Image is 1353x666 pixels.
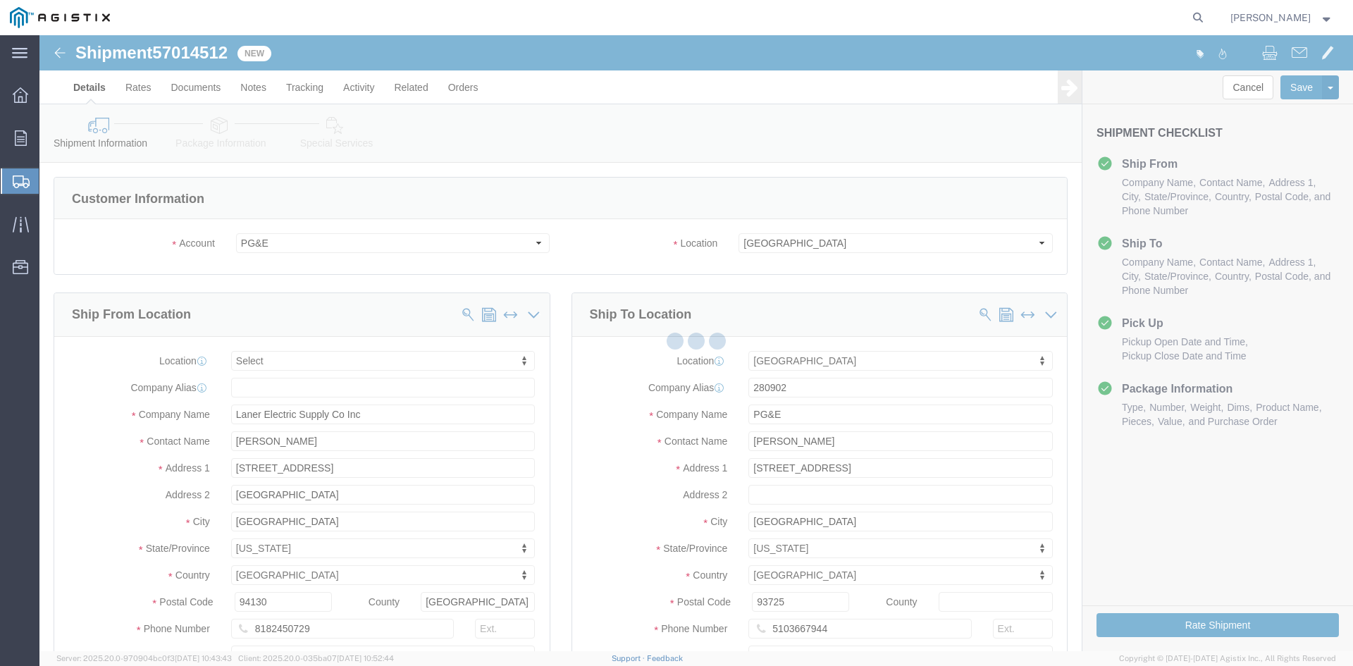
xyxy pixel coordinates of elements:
span: [DATE] 10:43:43 [175,654,232,662]
span: Copyright © [DATE]-[DATE] Agistix Inc., All Rights Reserved [1119,653,1336,665]
button: [PERSON_NAME] [1230,9,1334,26]
a: Feedback [647,654,683,662]
span: Server: 2025.20.0-970904bc0f3 [56,654,232,662]
a: Support [612,654,647,662]
span: Client: 2025.20.0-035ba07 [238,654,394,662]
span: [DATE] 10:52:44 [337,654,394,662]
span: James Laner [1230,10,1311,25]
img: logo [10,7,110,28]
